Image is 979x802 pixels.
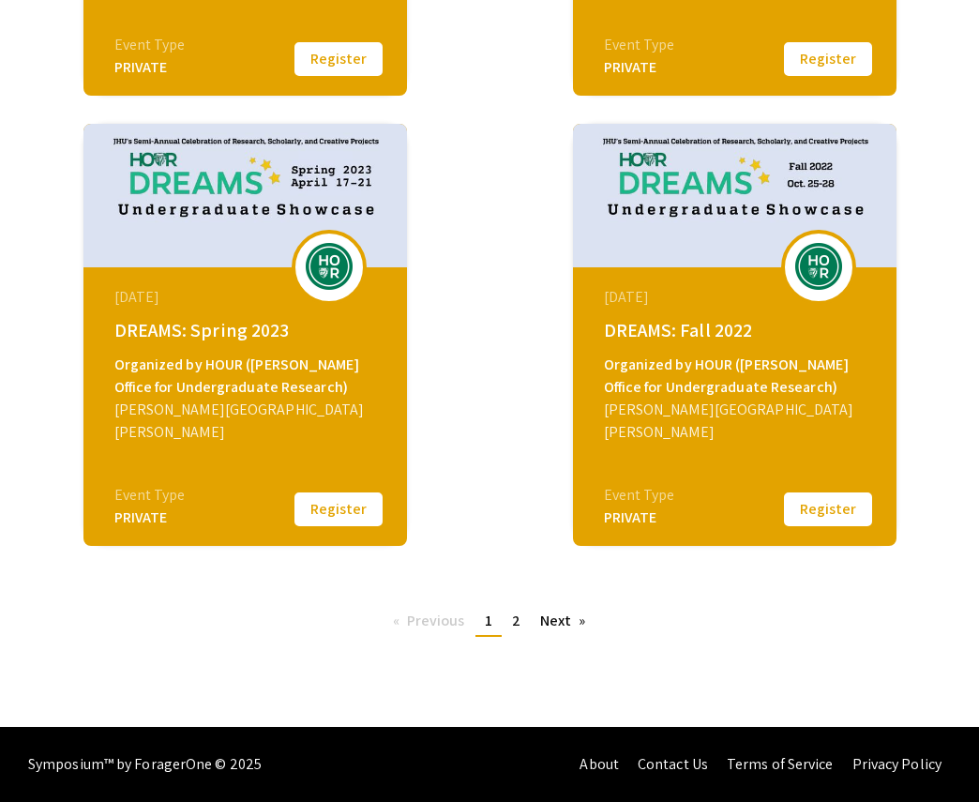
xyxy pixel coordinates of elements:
a: About [580,754,619,774]
div: [PERSON_NAME][GEOGRAPHIC_DATA][PERSON_NAME] [604,399,870,444]
div: PRIVATE [114,507,186,529]
a: Privacy Policy [852,754,941,774]
div: Organized by HOUR ([PERSON_NAME] Office for Undergraduate Research) [114,354,381,399]
div: DREAMS: Spring 2023 [114,316,381,344]
button: Register [781,490,875,529]
span: 2 [512,611,520,630]
img: dreams-fall-2022_eventLogo_81fd70_.png [791,243,847,290]
span: Previous [407,611,465,630]
div: [DATE] [604,286,870,309]
img: dreams-spring-2023_eventLogo_75360d_.png [301,243,357,290]
div: Symposium™ by ForagerOne © 2025 [28,727,262,802]
div: [PERSON_NAME][GEOGRAPHIC_DATA][PERSON_NAME] [114,399,381,444]
div: DREAMS: Fall 2022 [604,316,870,344]
a: Terms of Service [727,754,834,774]
img: dreams-fall-2022_eventCoverPhoto_564f57__thumb.jpg [573,124,896,267]
div: Event Type [114,34,186,56]
div: Event Type [604,484,675,507]
iframe: Chat [14,718,80,788]
div: PRIVATE [114,56,186,79]
button: Register [292,39,385,79]
ul: Pagination [384,607,596,637]
a: Next page [531,607,595,635]
div: Event Type [604,34,675,56]
span: 1 [485,611,492,630]
button: Register [781,39,875,79]
button: Register [292,490,385,529]
div: PRIVATE [604,56,675,79]
div: [DATE] [114,286,381,309]
img: dreams-spring-2023_eventCoverPhoto_a4ac1d__thumb.jpg [83,124,407,267]
a: Contact Us [638,754,708,774]
div: PRIVATE [604,507,675,529]
div: Organized by HOUR ([PERSON_NAME] Office for Undergraduate Research) [604,354,870,399]
div: Event Type [114,484,186,507]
